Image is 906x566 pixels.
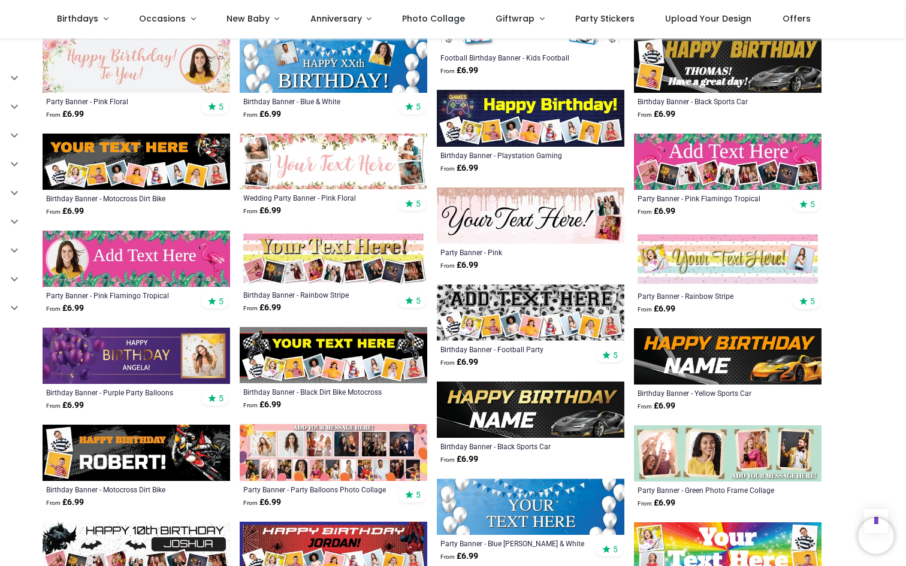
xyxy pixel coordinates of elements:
[243,497,281,509] strong: £ 6.99
[613,350,618,361] span: 5
[46,108,84,120] strong: £ 6.99
[440,356,478,368] strong: £ 6.99
[43,134,230,190] img: Personalised Happy Birthday Banner - Motocross Dirt Bike - 9 Photo Upload
[437,479,624,535] img: Personalised Party Banner - Blue Bunting & White Balloons - Custom Text
[46,111,61,118] span: From
[243,387,388,396] a: Birthday Banner - Black Dirt Bike Motocross
[416,101,421,112] span: 5
[43,231,230,287] img: Personalised Party Banner - Pink Flamingo Tropical - Custom Text & 1 Photo Upload
[46,305,61,312] span: From
[243,302,281,314] strong: £ 6.99
[43,425,230,481] img: Personalised Happy Birthday Banner - Motocross Dirt Bike - Custom Name & 2 Photo Upload
[46,208,61,215] span: From
[440,65,478,77] strong: £ 6.99
[638,96,782,106] a: Birthday Banner - Black Sports Car
[416,295,421,306] span: 5
[634,231,822,287] img: Personalised Party Banner - Rainbow Stripe - Custom Text & 2 Photo Upload
[638,306,652,313] span: From
[638,291,782,301] a: Party Banner - Rainbow Stripe
[46,388,191,397] div: Birthday Banner - Purple Party Balloons
[634,328,822,385] img: Personalised Happy Birthday Banner - Yellow Sports Car - Custom Name
[226,13,270,25] span: New Baby
[638,208,652,215] span: From
[638,193,782,203] a: Party Banner - Pink Flamingo Tropical
[665,13,751,25] span: Upload Your Design
[46,402,61,409] span: From
[440,53,585,62] a: Football Birthday Banner - Kids Football Party
[46,302,84,314] strong: £ 6.99
[46,485,191,494] a: Birthday Banner - Motocross Dirt Bike
[634,134,822,190] img: Personalised Party Banner - Pink Flamingo Tropical - 9 Photo Upload & Custom Text
[46,193,191,203] a: Birthday Banner - Motocross Dirt Bike
[810,199,815,210] span: 5
[638,111,652,118] span: From
[440,247,585,257] a: Party Banner - Pink
[57,13,98,25] span: Birthdays
[243,205,281,217] strong: £ 6.99
[240,134,427,190] img: Personalised Wedding Party Banner - Pink Floral - Custom Text & 4 Photo Upload
[219,296,224,307] span: 5
[496,13,534,25] span: Giftwrap
[240,424,427,480] img: Personalised Party Banner - Party Balloons Photo Collage - 17 Photo Upload
[243,193,388,202] a: Wedding Party Banner - Pink Floral
[416,198,421,209] span: 5
[243,485,388,494] a: Party Banner - Party Balloons Photo Collage
[440,259,478,271] strong: £ 6.99
[575,13,635,25] span: Party Stickers
[240,230,427,286] img: Personalised Happy Birthday Banner - Rainbow Stripe - 9 Photo Upload
[638,205,675,217] strong: £ 6.99
[437,187,624,244] img: Personalised Party Banner - Pink - Custom Text & 2 Photo Upload
[402,13,465,25] span: Photo Collage
[440,344,585,354] a: Birthday Banner - Football Party
[46,290,191,300] a: Party Banner - Pink Flamingo Tropical
[440,456,455,463] span: From
[243,208,258,214] span: From
[219,101,224,112] span: 5
[440,359,455,366] span: From
[240,37,427,93] img: Personalised Happy Birthday Banner - Blue & White - Custom Age & 2 Photo Upload
[440,68,455,74] span: From
[243,500,258,506] span: From
[440,553,455,560] span: From
[437,382,624,438] img: Personalised Happy Birthday Banner - Black Sports Car - Custom Name
[243,399,281,411] strong: £ 6.99
[243,108,281,120] strong: £ 6.99
[440,441,585,451] div: Birthday Banner - Black Sports Car
[310,13,362,25] span: Anniversary
[634,37,822,93] img: Personalised Happy Birthday Banner - Black Sports Car - Custom Name & 2 Photo Upload
[783,13,811,25] span: Offers
[219,393,224,404] span: 5
[243,402,258,408] span: From
[243,290,388,299] a: Birthday Banner - Rainbow Stripe
[46,96,191,106] a: Party Banner - Pink Floral
[440,150,585,160] a: Birthday Banner - Playstation Gaming Teenager
[638,500,652,507] span: From
[638,485,782,495] a: Party Banner - Green Photo Frame Collage
[613,544,618,555] span: 5
[437,284,624,341] img: Personalised Happy Birthday Banner - Football Party - 9 Photo Upload
[638,108,675,120] strong: £ 6.99
[46,205,84,217] strong: £ 6.99
[440,453,478,465] strong: £ 6.99
[240,327,427,383] img: Personalised Happy Birthday Banner - Black Dirt Bike Motocross - Custom Text & 9 Photo Upload
[243,305,258,311] span: From
[43,328,230,384] img: Personalised Happy Birthday Banner - Purple Party Balloons - Custom Name & 1 Photo Upload
[638,388,782,398] div: Birthday Banner - Yellow Sports Car
[440,538,585,548] a: Party Banner - Blue [PERSON_NAME] & White Balloons
[858,518,894,554] iframe: Brevo live chat
[440,550,478,562] strong: £ 6.99
[243,96,388,106] a: Birthday Banner - Blue & White
[638,303,675,315] strong: £ 6.99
